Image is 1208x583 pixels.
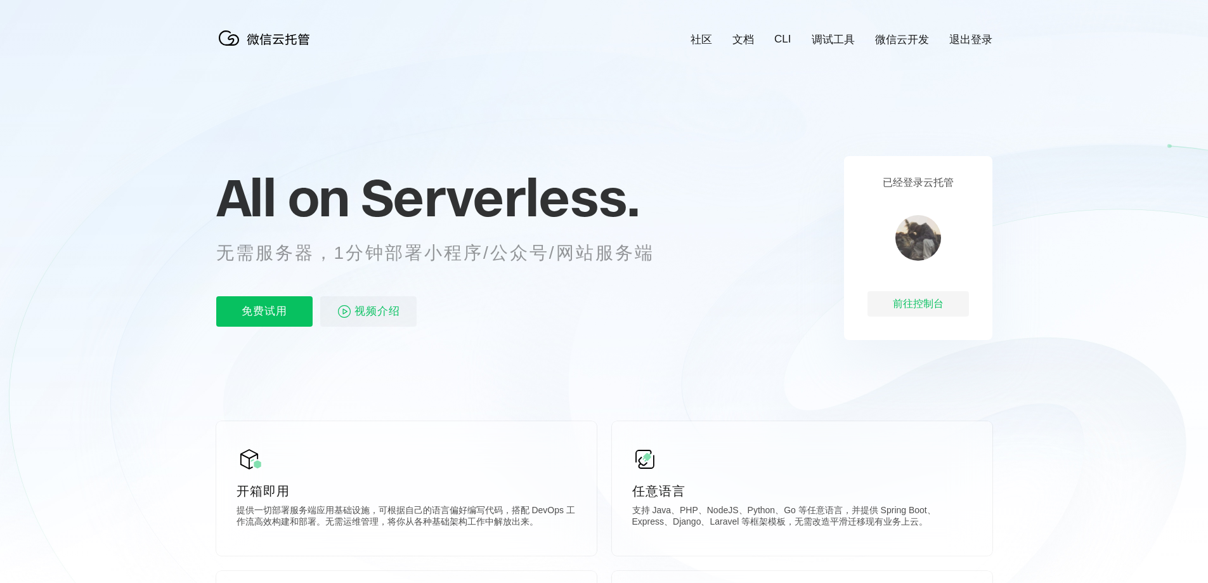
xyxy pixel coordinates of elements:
a: 微信云托管 [216,42,318,53]
a: CLI [774,33,791,46]
span: Serverless. [361,166,639,229]
p: 任意语言 [632,482,972,500]
a: 调试工具 [812,32,855,47]
span: 视频介绍 [354,296,400,327]
img: 微信云托管 [216,25,318,51]
a: 文档 [732,32,754,47]
p: 已经登录云托管 [883,176,954,190]
img: video_play.svg [337,304,352,319]
p: 免费试用 [216,296,313,327]
p: 提供一切部署服务端应用基础设施，可根据自己的语言偏好编写代码，搭配 DevOps 工作流高效构建和部署。无需运维管理，将你从各种基础架构工作中解放出来。 [237,505,576,530]
a: 微信云开发 [875,32,929,47]
div: 前往控制台 [867,291,969,317]
p: 支持 Java、PHP、NodeJS、Python、Go 等任意语言，并提供 Spring Boot、Express、Django、Laravel 等框架模板，无需改造平滑迁移现有业务上云。 [632,505,972,530]
a: 社区 [691,32,712,47]
span: All on [216,166,349,229]
a: 退出登录 [949,32,992,47]
p: 无需服务器，1分钟部署小程序/公众号/网站服务端 [216,240,678,266]
p: 开箱即用 [237,482,576,500]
